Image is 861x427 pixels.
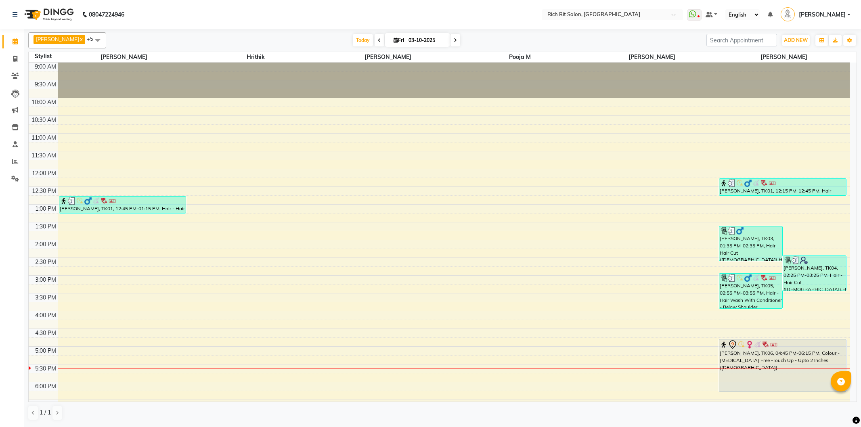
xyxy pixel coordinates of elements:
div: 11:00 AM [30,134,58,142]
div: 6:00 PM [34,382,58,391]
span: +5 [87,36,99,42]
div: 12:30 PM [30,187,58,195]
div: [PERSON_NAME], TK05, 02:55 PM-03:55 PM, Hair - Hair Wash With Conditioner - Below Shoulder ([DEMO... [719,274,782,308]
div: 4:30 PM [34,329,58,337]
span: Today [353,34,373,46]
img: logo [21,3,76,26]
div: Stylist [29,52,58,61]
input: Search Appointment [706,34,777,46]
div: 2:00 PM [34,240,58,249]
span: [PERSON_NAME] [718,52,850,62]
div: 9:30 AM [33,80,58,89]
div: 9:00 AM [33,63,58,71]
div: [PERSON_NAME], TK03, 01:35 PM-02:35 PM, Hair - Hair Cut ([DEMOGRAPHIC_DATA]),Hair - [PERSON_NAME]... [719,226,782,261]
iframe: chat widget [827,395,853,419]
div: 4:00 PM [34,311,58,320]
div: [PERSON_NAME], TK01, 12:15 PM-12:45 PM, Hair - [PERSON_NAME] Trim - Crafting ([DEMOGRAPHIC_DATA]) [719,179,846,195]
div: 3:30 PM [34,293,58,302]
div: 1:30 PM [34,222,58,231]
a: x [79,36,83,42]
button: ADD NEW [782,35,810,46]
span: [PERSON_NAME] [586,52,718,62]
div: 11:30 AM [30,151,58,160]
b: 08047224946 [89,3,124,26]
div: [PERSON_NAME], TK04, 02:25 PM-03:25 PM, Hair - Hair Cut ([DEMOGRAPHIC_DATA]),Hair - [PERSON_NAME]... [783,256,846,291]
span: Fri [392,37,406,43]
div: 3:00 PM [34,276,58,284]
span: [PERSON_NAME] [799,10,846,19]
span: [PERSON_NAME] [322,52,454,62]
span: ADD NEW [784,37,808,43]
img: Parimal Kadam [781,7,795,21]
div: 10:00 AM [30,98,58,107]
span: [PERSON_NAME] [58,52,190,62]
span: [PERSON_NAME] [36,36,79,42]
div: 1:00 PM [34,205,58,213]
div: 12:00 PM [30,169,58,178]
div: 6:30 PM [34,400,58,408]
input: 2025-10-03 [406,34,446,46]
div: 5:00 PM [34,347,58,355]
div: [PERSON_NAME], TK06, 04:45 PM-06:15 PM, Colour - [MEDICAL_DATA] Free -Touch Up - Upto 2 Inches ([... [719,339,846,391]
span: Pooja m [454,52,586,62]
div: 2:30 PM [34,258,58,266]
span: Hrithik [190,52,322,62]
div: 10:30 AM [30,116,58,124]
div: [PERSON_NAME], TK01, 12:45 PM-01:15 PM, Hair - Hair Cut ([DEMOGRAPHIC_DATA]) [59,197,186,213]
div: 5:30 PM [34,364,58,373]
span: 1 / 1 [40,408,51,417]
